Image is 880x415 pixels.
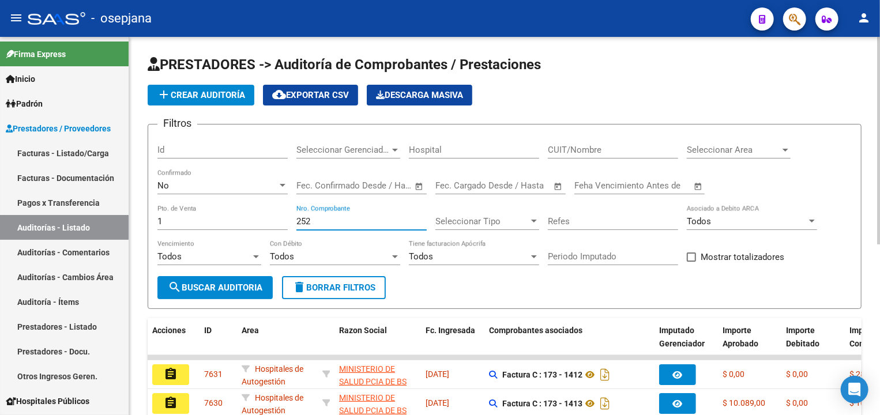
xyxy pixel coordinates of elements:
[148,318,200,369] datatable-header-cell: Acciones
[157,115,197,131] h3: Filtros
[502,370,582,379] strong: Factura C : 173 - 1412
[157,180,169,191] span: No
[164,396,178,410] mat-icon: assignment
[6,97,43,110] span: Padrón
[781,318,845,369] datatable-header-cell: Importe Debitado
[339,363,416,387] div: - 30626983398
[597,365,612,384] i: Descargar documento
[409,251,433,262] span: Todos
[413,180,426,193] button: Open calendar
[353,180,409,191] input: Fecha fin
[426,369,449,379] span: [DATE]
[367,85,472,105] button: Descarga Masiva
[723,326,758,348] span: Importe Aprobado
[723,398,765,408] span: $ 10.089,00
[272,90,349,100] span: Exportar CSV
[723,369,744,379] span: $ 0,00
[6,48,66,61] span: Firma Express
[6,395,89,408] span: Hospitales Públicos
[492,180,548,191] input: Fecha fin
[296,180,343,191] input: Fecha inicio
[597,394,612,413] i: Descargar documento
[204,398,223,408] span: 7630
[148,56,541,73] span: PRESTADORES -> Auditoría de Comprobantes / Prestaciones
[489,326,582,335] span: Comprobantes asociados
[9,11,23,25] mat-icon: menu
[204,326,212,335] span: ID
[292,280,306,294] mat-icon: delete
[435,216,529,227] span: Seleccionar Tipo
[552,180,565,193] button: Open calendar
[168,280,182,294] mat-icon: search
[786,369,808,379] span: $ 0,00
[6,73,35,85] span: Inicio
[282,276,386,299] button: Borrar Filtros
[242,326,259,335] span: Area
[91,6,152,31] span: - osepjana
[421,318,484,369] datatable-header-cell: Fc. Ingresada
[426,398,449,408] span: [DATE]
[484,318,655,369] datatable-header-cell: Comprobantes asociados
[786,326,819,348] span: Importe Debitado
[655,318,718,369] datatable-header-cell: Imputado Gerenciador
[204,369,223,379] span: 7631
[339,326,387,335] span: Razon Social
[296,145,390,155] span: Seleccionar Gerenciador
[157,276,273,299] button: Buscar Auditoria
[164,367,178,381] mat-icon: assignment
[334,318,421,369] datatable-header-cell: Razon Social
[339,364,407,400] span: MINISTERIO DE SALUD PCIA DE BS AS
[426,326,475,335] span: Fc. Ingresada
[292,282,375,293] span: Borrar Filtros
[841,376,868,403] div: Open Intercom Messenger
[157,90,245,100] span: Crear Auditoría
[152,326,186,335] span: Acciones
[367,85,472,105] app-download-masive: Descarga masiva de comprobantes (adjuntos)
[242,364,303,387] span: Hospitales de Autogestión
[435,180,482,191] input: Fecha inicio
[701,250,784,264] span: Mostrar totalizadores
[857,11,871,25] mat-icon: person
[157,251,182,262] span: Todos
[692,180,705,193] button: Open calendar
[659,326,705,348] span: Imputado Gerenciador
[718,318,781,369] datatable-header-cell: Importe Aprobado
[502,399,582,408] strong: Factura C : 173 - 1413
[270,251,294,262] span: Todos
[687,216,711,227] span: Todos
[376,90,463,100] span: Descarga Masiva
[6,122,111,135] span: Prestadores / Proveedores
[237,318,318,369] datatable-header-cell: Area
[157,88,171,101] mat-icon: add
[272,88,286,101] mat-icon: cloud_download
[786,398,808,408] span: $ 0,00
[263,85,358,105] button: Exportar CSV
[200,318,237,369] datatable-header-cell: ID
[168,282,262,293] span: Buscar Auditoria
[148,85,254,105] button: Crear Auditoría
[687,145,780,155] span: Seleccionar Area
